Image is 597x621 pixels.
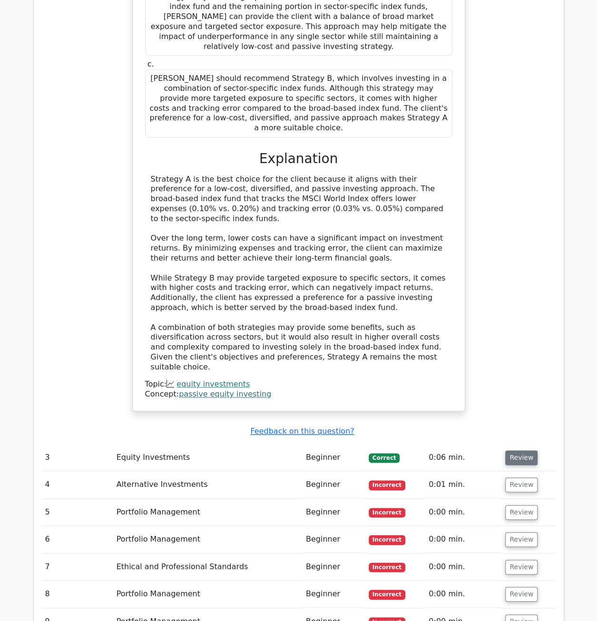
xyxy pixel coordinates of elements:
td: Beginner [302,499,365,526]
div: Topic: [145,379,452,389]
span: Incorrect [369,508,405,517]
a: equity investments [176,379,250,388]
td: Ethical and Professional Standards [113,553,302,581]
td: 0:00 min. [425,553,501,581]
td: Portfolio Management [113,526,302,553]
td: Portfolio Management [113,581,302,608]
td: 0:00 min. [425,499,501,526]
td: 8 [41,581,113,608]
button: Review [505,560,538,574]
td: Beginner [302,553,365,581]
td: 0:00 min. [425,526,501,553]
td: 6 [41,526,113,553]
td: Beginner [302,581,365,608]
button: Review [505,450,538,465]
span: Incorrect [369,480,405,490]
td: Portfolio Management [113,499,302,526]
td: Beginner [302,471,365,498]
span: Incorrect [369,535,405,544]
td: 0:06 min. [425,444,501,471]
td: 4 [41,471,113,498]
div: [PERSON_NAME] should recommend Strategy B, which involves investing in a combination of sector-sp... [145,69,452,137]
td: Beginner [302,526,365,553]
a: Feedback on this question? [250,427,354,436]
td: Equity Investments [113,444,302,471]
span: Incorrect [369,563,405,572]
td: 0:01 min. [425,471,501,498]
td: 3 [41,444,113,471]
span: Incorrect [369,590,405,599]
span: c. [147,59,154,68]
button: Review [505,532,538,547]
td: 7 [41,553,113,581]
td: Beginner [302,444,365,471]
button: Review [505,587,538,602]
a: passive equity investing [179,389,271,398]
td: 5 [41,499,113,526]
h3: Explanation [151,151,447,167]
button: Review [505,477,538,492]
button: Review [505,505,538,520]
td: Alternative Investments [113,471,302,498]
div: Concept: [145,389,452,399]
div: Strategy A is the best choice for the client because it aligns with their preference for a low-co... [151,175,447,372]
td: 0:00 min. [425,581,501,608]
span: Correct [369,453,400,463]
